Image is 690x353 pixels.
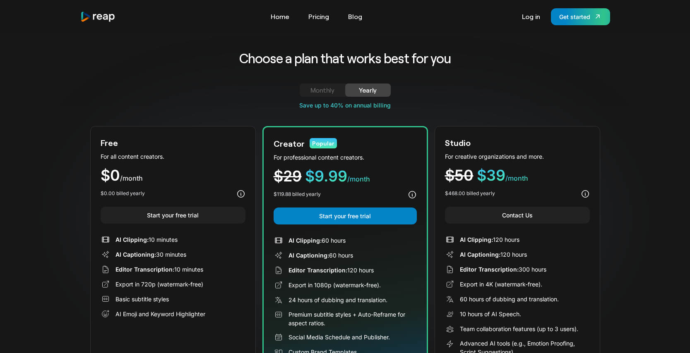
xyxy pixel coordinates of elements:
[267,10,293,23] a: Home
[460,310,521,318] div: 10 hours of AI Speech.
[115,236,149,243] span: AI Clipping:
[460,235,519,244] div: 120 hours
[274,167,302,185] span: $29
[310,138,337,148] div: Popular
[80,11,116,22] a: home
[289,266,374,274] div: 120 hours
[518,10,544,23] a: Log in
[445,207,590,224] a: Contact Us
[445,166,474,184] span: $50
[305,167,347,185] span: $9.99
[460,266,519,273] span: Editor Transcription:
[355,85,381,95] div: Yearly
[274,137,305,150] div: Creator
[460,265,546,274] div: 300 hours
[445,152,590,161] div: For creative organizations and more.
[445,190,495,197] div: $468.00 billed yearly
[115,250,186,259] div: 30 minutes
[115,235,178,244] div: 10 minutes
[115,265,203,274] div: 10 minutes
[289,237,322,244] span: AI Clipping:
[274,191,321,198] div: $119.88 billed yearly
[310,85,335,95] div: Monthly
[115,251,156,258] span: AI Captioning:
[101,152,245,161] div: For all content creators.
[274,153,417,162] div: For professional content creators.
[101,136,118,149] div: Free
[460,236,493,243] span: AI Clipping:
[80,11,116,22] img: reap logo
[289,252,329,259] span: AI Captioning:
[101,168,245,183] div: $0
[460,250,527,259] div: 120 hours
[460,324,578,333] div: Team collaboration features (up to 3 users).
[344,10,366,23] a: Blog
[304,10,333,23] a: Pricing
[460,280,542,289] div: Export in 4K (watermark-free).
[289,333,390,341] div: Social Media Schedule and Publisher.
[289,236,346,245] div: 60 hours
[101,207,245,224] a: Start your free trial
[115,280,203,289] div: Export in 720p (watermark-free)
[289,310,417,327] div: Premium subtitle styles + Auto-Reframe for aspect ratios.
[289,296,387,304] div: 24 hours of dubbing and translation.
[115,266,174,273] span: Editor Transcription:
[460,295,559,303] div: 60 hours of dubbing and translation.
[347,175,370,183] span: /month
[551,8,610,25] a: Get started
[460,251,500,258] span: AI Captioning:
[505,174,528,182] span: /month
[115,295,169,303] div: Basic subtitle styles
[445,136,471,149] div: Studio
[559,12,590,21] div: Get started
[101,190,145,197] div: $0.00 billed yearly
[289,267,347,274] span: Editor Transcription:
[274,208,417,224] a: Start your free trial
[115,310,205,318] div: AI Emoji and Keyword Highlighter
[90,101,600,110] div: Save up to 40% on annual billing
[477,166,505,184] span: $39
[289,251,353,260] div: 60 hours
[120,174,143,182] span: /month
[289,281,381,289] div: Export in 1080p (watermark-free).
[174,50,516,67] h2: Choose a plan that works best for you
